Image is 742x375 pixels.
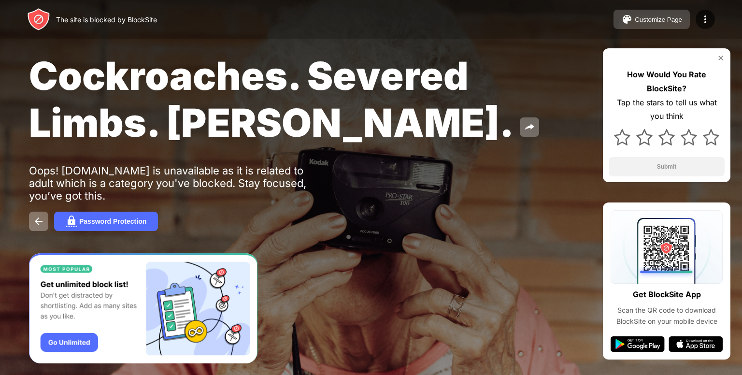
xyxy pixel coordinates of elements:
[636,129,653,145] img: star.svg
[56,15,157,24] div: The site is blocked by BlockSite
[609,157,725,176] button: Submit
[524,121,535,133] img: share.svg
[699,14,711,25] img: menu-icon.svg
[29,164,328,202] div: Oops! [DOMAIN_NAME] is unavailable as it is related to adult which is a category you've blocked. ...
[681,129,697,145] img: star.svg
[614,129,630,145] img: star.svg
[66,216,77,227] img: password.svg
[611,305,723,327] div: Scan the QR code to download BlockSite on your mobile device
[717,54,725,62] img: rate-us-close.svg
[611,336,665,352] img: google-play.svg
[29,52,514,146] span: Cockroaches. Severed Limbs. [PERSON_NAME].
[635,16,682,23] div: Customize Page
[621,14,633,25] img: pallet.svg
[609,96,725,124] div: Tap the stars to tell us what you think
[33,216,44,227] img: back.svg
[27,8,50,31] img: header-logo.svg
[79,217,146,225] div: Password Protection
[54,212,158,231] button: Password Protection
[669,336,723,352] img: app-store.svg
[658,129,675,145] img: star.svg
[609,68,725,96] div: How Would You Rate BlockSite?
[614,10,690,29] button: Customize Page
[703,129,719,145] img: star.svg
[633,288,701,302] div: Get BlockSite App
[29,253,257,364] iframe: Banner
